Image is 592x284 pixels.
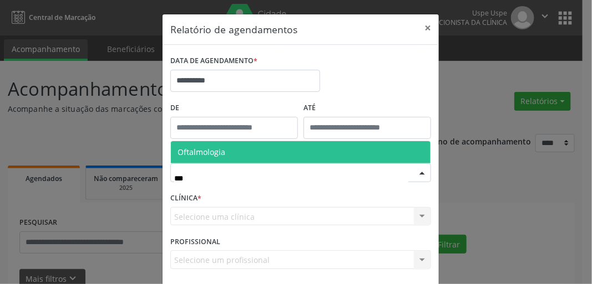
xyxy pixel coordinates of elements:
span: Oftalmologia [178,147,225,157]
label: PROFISSIONAL [170,233,220,250]
button: Close [417,14,439,42]
label: De [170,100,298,117]
label: ATÉ [303,100,431,117]
label: DATA DE AGENDAMENTO [170,53,257,70]
h5: Relatório de agendamentos [170,22,297,37]
label: CLÍNICA [170,190,201,207]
